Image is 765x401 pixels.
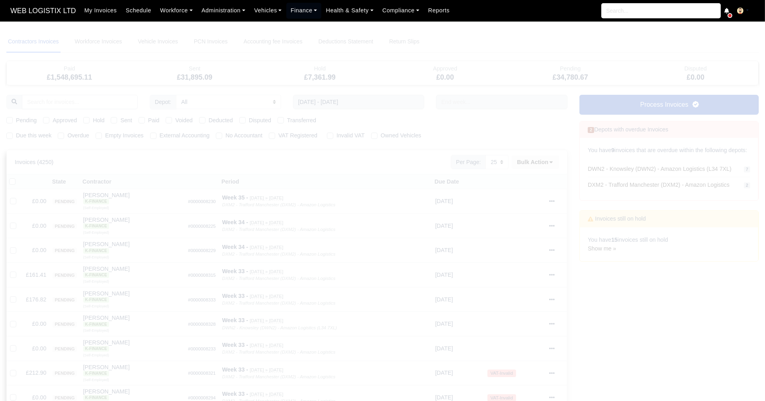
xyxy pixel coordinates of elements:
a: Health & Safety [321,3,378,18]
a: Vehicles [250,3,286,18]
input: Search... [601,3,721,18]
a: My Invoices [80,3,121,18]
a: WEB LOGISTIX LTD [6,3,80,19]
iframe: Chat Widget [622,309,765,401]
a: Compliance [378,3,424,18]
a: Reports [424,3,454,18]
a: Finance [286,3,322,18]
a: Schedule [121,3,156,18]
a: Workforce [156,3,197,18]
a: Administration [197,3,250,18]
